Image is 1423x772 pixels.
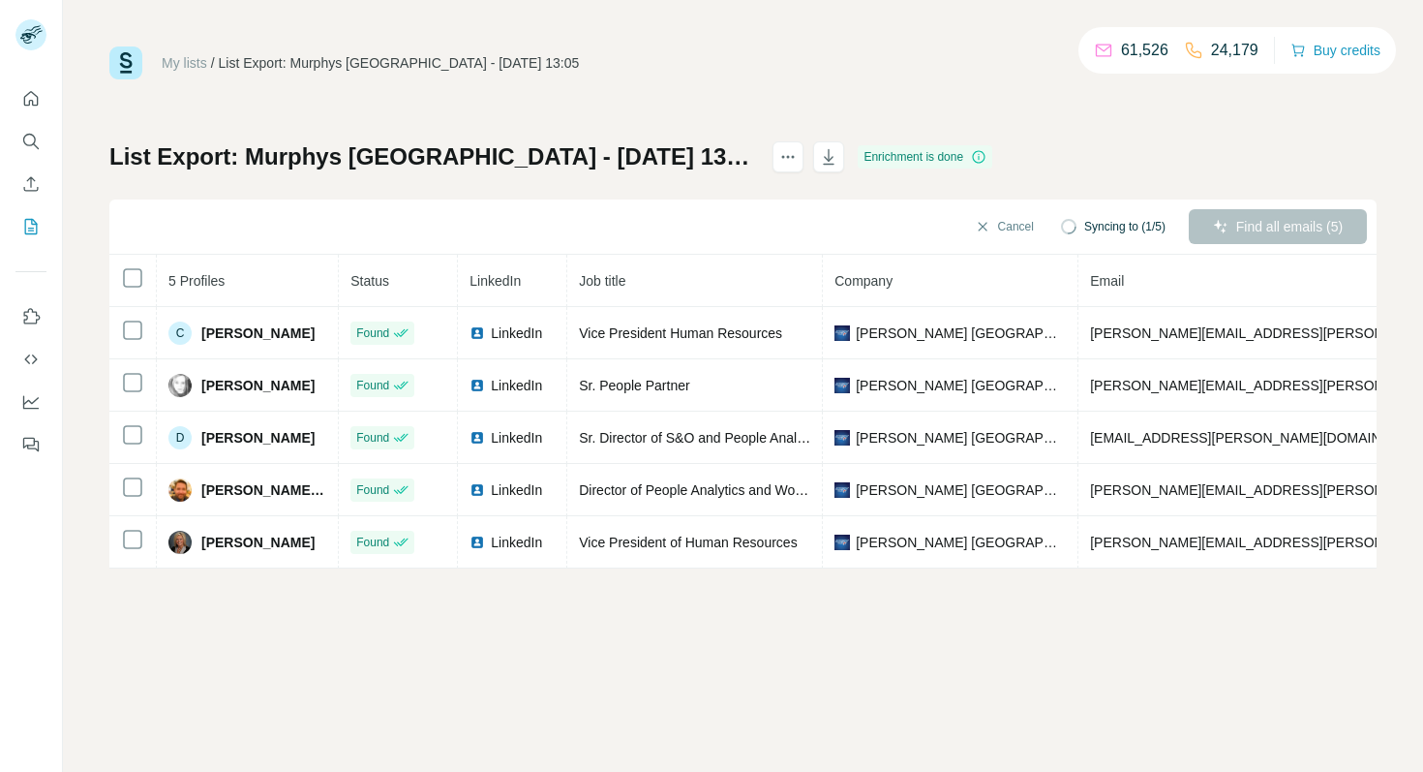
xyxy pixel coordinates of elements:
img: Avatar [168,374,192,397]
div: List Export: Murphys [GEOGRAPHIC_DATA] - [DATE] 13:05 [219,53,580,73]
img: company-logo [834,378,850,393]
img: company-logo [834,482,850,498]
span: [PERSON_NAME] [201,533,315,552]
span: [PERSON_NAME] [201,428,315,448]
span: [PERSON_NAME] [201,376,315,395]
div: D [168,426,192,449]
span: Found [356,481,389,499]
button: Quick start [15,81,46,116]
img: LinkedIn logo [469,430,485,446]
img: Avatar [168,479,192,502]
span: Sr. People Partner [579,378,689,393]
button: Feedback [15,427,46,462]
span: LinkedIn [469,273,521,289]
span: Vice President Human Resources [579,325,782,341]
span: Director of People Analytics and Workforce Management [579,482,919,498]
div: Enrichment is done [858,145,992,169]
img: LinkedIn logo [469,378,485,393]
p: 61,526 [1121,39,1168,62]
span: [PERSON_NAME], PhD [201,480,326,500]
img: Avatar [168,531,192,554]
span: Found [356,534,389,551]
div: C [168,322,192,345]
span: Found [356,377,389,394]
img: company-logo [834,325,850,341]
span: LinkedIn [491,533,542,552]
img: LinkedIn logo [469,535,485,550]
span: LinkedIn [491,428,542,448]
span: LinkedIn [491,376,542,395]
span: Job title [579,273,625,289]
span: Found [356,429,389,447]
span: Found [356,324,389,342]
span: LinkedIn [491,324,542,343]
button: Cancel [961,209,1047,244]
button: Dashboard [15,385,46,419]
img: company-logo [834,535,850,550]
button: actions [772,141,803,172]
img: Surfe Logo [109,46,142,79]
img: company-logo [834,430,850,446]
span: Status [350,273,389,289]
span: Sr. Director of S&O and People Analytics [579,430,824,446]
img: LinkedIn logo [469,482,485,498]
button: Use Surfe on LinkedIn [15,299,46,334]
span: [PERSON_NAME] [GEOGRAPHIC_DATA] [856,480,1066,500]
span: [PERSON_NAME] [GEOGRAPHIC_DATA] [856,376,1066,395]
span: Syncing to (1/5) [1084,218,1166,235]
h1: List Export: Murphys [GEOGRAPHIC_DATA] - [DATE] 13:05 [109,141,755,172]
p: 24,179 [1211,39,1258,62]
button: Buy credits [1290,37,1380,64]
li: / [211,53,215,73]
span: [PERSON_NAME] [GEOGRAPHIC_DATA] [856,533,1066,552]
span: Vice President of Human Resources [579,535,797,550]
button: My lists [15,209,46,244]
span: 5 Profiles [168,273,225,289]
button: Use Surfe API [15,342,46,377]
span: LinkedIn [491,480,542,500]
img: LinkedIn logo [469,325,485,341]
span: [PERSON_NAME] [201,324,315,343]
button: Enrich CSV [15,167,46,201]
span: [PERSON_NAME] [GEOGRAPHIC_DATA] [856,428,1066,448]
span: Email [1090,273,1124,289]
button: Search [15,124,46,159]
span: Company [834,273,893,289]
span: [PERSON_NAME] [GEOGRAPHIC_DATA] [856,324,1066,343]
a: My lists [162,55,207,71]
